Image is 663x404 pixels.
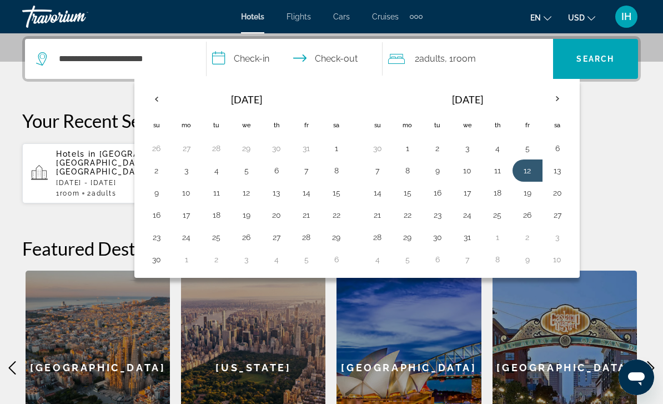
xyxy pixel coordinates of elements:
h2: Featured Destinations [22,237,641,260]
th: [DATE] [172,86,322,113]
button: Day 29 [328,230,345,245]
button: Day 13 [549,163,566,178]
span: Search [576,54,614,63]
button: Day 3 [549,230,566,245]
button: Day 2 [429,141,446,156]
button: Day 13 [268,185,285,201]
button: Day 26 [238,230,255,245]
button: Day 30 [148,252,165,267]
button: Day 1 [328,141,345,156]
button: Day 17 [178,207,195,223]
button: Day 7 [298,163,315,178]
button: Day 5 [519,141,536,156]
button: Day 29 [238,141,255,156]
button: Day 29 [399,230,416,245]
button: Day 31 [459,230,476,245]
button: User Menu [612,5,641,28]
button: Day 12 [238,185,255,201]
button: Day 2 [208,252,225,267]
button: Day 22 [328,207,345,223]
button: Day 16 [429,185,446,201]
button: Day 19 [238,207,255,223]
button: Day 9 [429,163,446,178]
button: Day 14 [369,185,386,201]
button: Day 28 [208,141,225,156]
button: Day 25 [208,230,225,245]
button: Day 18 [208,207,225,223]
button: Day 28 [369,230,386,245]
button: Day 24 [459,207,476,223]
button: Day 9 [519,252,536,267]
button: Day 15 [399,185,416,201]
button: Day 10 [459,163,476,178]
button: Day 5 [399,252,416,267]
p: [DATE] - [DATE] [56,179,212,187]
button: Day 27 [268,230,285,245]
span: 2 [87,189,116,197]
button: Day 3 [238,252,255,267]
span: 1 [56,189,79,197]
button: Day 23 [429,207,446,223]
button: Day 6 [328,252,345,267]
button: Day 10 [549,252,566,267]
button: Day 5 [238,163,255,178]
button: Day 3 [178,163,195,178]
button: Day 30 [429,230,446,245]
button: Day 31 [298,141,315,156]
button: Change currency [568,9,595,26]
button: Day 8 [489,252,506,267]
button: Select check in and out date [207,39,383,79]
span: en [530,13,541,22]
button: Day 7 [459,252,476,267]
button: Day 16 [148,207,165,223]
button: Day 10 [178,185,195,201]
button: Day 4 [208,163,225,178]
button: Day 1 [489,230,506,245]
button: Day 26 [519,207,536,223]
button: Day 12 [519,163,536,178]
button: Day 2 [148,163,165,178]
button: Day 25 [489,207,506,223]
span: Room [453,53,476,64]
button: Day 20 [549,185,566,201]
span: Adults [419,53,445,64]
button: Day 1 [399,141,416,156]
button: Day 4 [369,252,386,267]
button: Day 11 [208,185,225,201]
button: Day 14 [298,185,315,201]
button: Day 6 [429,252,446,267]
button: Day 2 [519,230,536,245]
button: Day 6 [268,163,285,178]
input: Search hotel destination [58,51,189,67]
span: [GEOGRAPHIC_DATA], [GEOGRAPHIC_DATA], [GEOGRAPHIC_DATA] (DXB) [56,149,195,176]
span: Cruises [372,12,399,21]
p: Your Recent Searches [22,109,641,132]
button: Day 28 [298,230,315,245]
button: Day 11 [489,163,506,178]
table: Left calendar grid [142,86,351,271]
button: Day 30 [268,141,285,156]
button: Day 21 [298,207,315,223]
button: Day 19 [519,185,536,201]
button: Day 4 [268,252,285,267]
button: Day 23 [148,230,165,245]
div: Search widget [25,39,638,79]
button: Day 17 [459,185,476,201]
button: Day 4 [489,141,506,156]
button: Day 27 [549,207,566,223]
span: USD [568,13,585,22]
th: [DATE] [393,86,543,113]
button: Day 9 [148,185,165,201]
a: Cars [333,12,350,21]
button: Day 24 [178,230,195,245]
button: Day 18 [489,185,506,201]
span: , 1 [445,51,476,67]
button: Travelers: 2 adults, 0 children [383,39,553,79]
button: Search [553,39,638,79]
button: Day 3 [459,141,476,156]
button: Day 5 [298,252,315,267]
button: Day 6 [549,141,566,156]
button: Day 27 [178,141,195,156]
span: Hotels in [56,149,96,158]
